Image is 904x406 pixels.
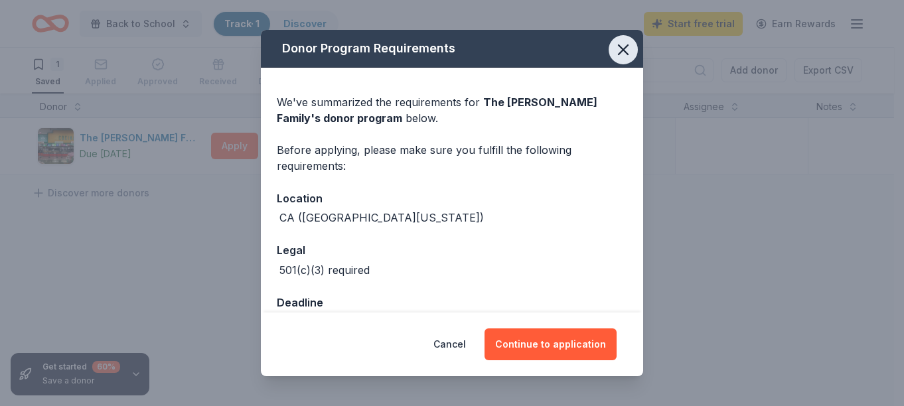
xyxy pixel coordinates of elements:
div: 501(c)(3) required [279,262,370,278]
button: Cancel [433,328,466,360]
button: Continue to application [485,328,617,360]
div: We've summarized the requirements for below. [277,94,627,126]
div: Location [277,190,627,207]
div: Donor Program Requirements [261,30,643,68]
div: CA ([GEOGRAPHIC_DATA][US_STATE]) [279,210,484,226]
div: Legal [277,241,627,259]
div: Deadline [277,294,627,311]
div: Before applying, please make sure you fulfill the following requirements: [277,142,627,174]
